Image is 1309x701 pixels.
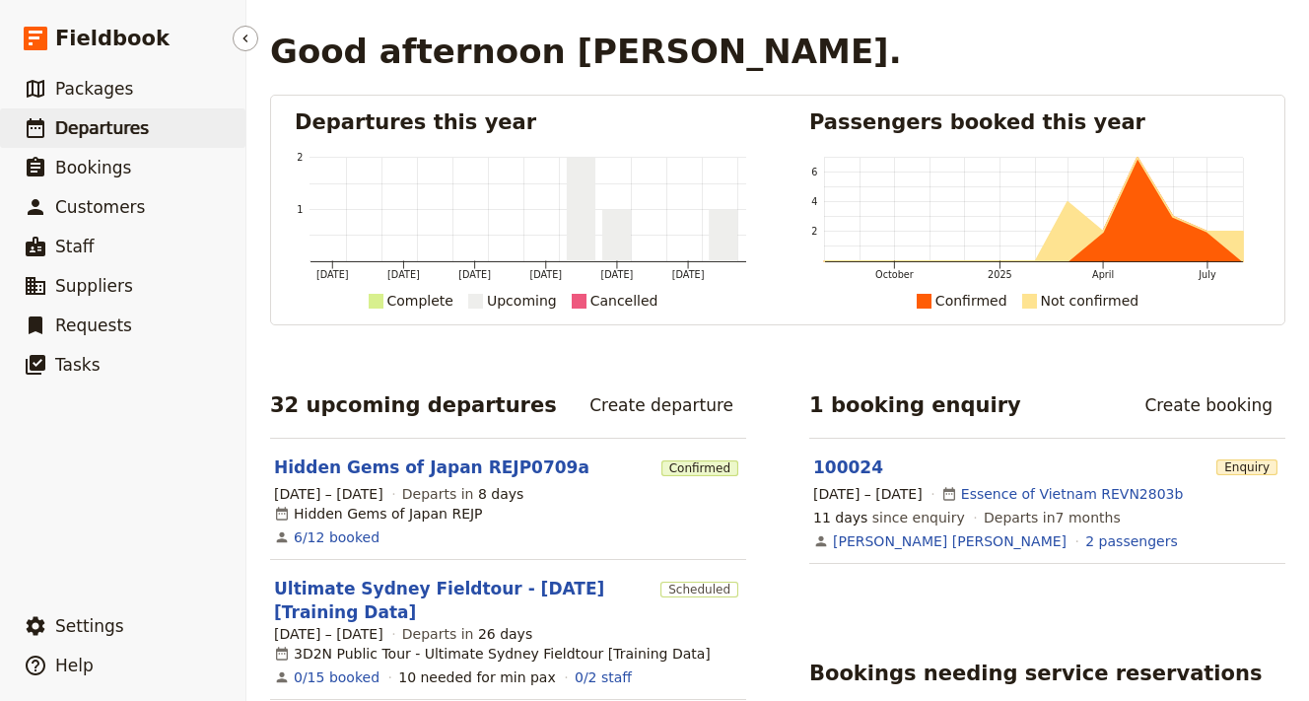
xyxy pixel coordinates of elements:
[294,527,379,547] a: View the bookings for this departure
[875,269,914,280] tspan: October
[813,484,923,504] span: [DATE] – [DATE]
[270,390,557,420] h2: 32 upcoming departures
[274,504,483,524] div: Hidden Gems of Japan REJP
[988,269,1012,280] tspan: 2025
[402,624,532,644] span: Departs in
[55,79,133,99] span: Packages
[55,118,149,138] span: Departures
[672,269,705,280] tspan: [DATE]
[402,484,523,504] span: Departs in
[316,269,349,280] tspan: [DATE]
[55,158,131,177] span: Bookings
[274,644,711,664] div: 3D2N Public Tour - Ultimate Sydney Fieldtour [Training Data]
[530,269,563,280] tspan: [DATE]
[590,289,658,313] div: Cancelled
[661,460,738,476] span: Confirmed
[478,626,532,642] span: 26 days
[274,577,653,624] a: Ultimate Sydney Fieldtour - [DATE] [Training Data]
[813,508,965,527] span: since enquiry
[55,315,132,335] span: Requests
[458,269,491,280] tspan: [DATE]
[577,388,746,422] a: Create departure
[55,237,95,256] span: Staff
[55,616,124,636] span: Settings
[1216,459,1277,475] span: Enquiry
[233,26,258,51] button: Hide menu
[478,486,523,502] span: 8 days
[274,484,383,504] span: [DATE] – [DATE]
[55,24,170,53] span: Fieldbook
[961,484,1184,504] a: Essence of Vietnam REVN2803b
[297,152,303,163] tspan: 2
[55,656,94,675] span: Help
[811,226,817,237] tspan: 2
[575,667,632,687] a: 0/2 staff
[809,659,1262,688] h2: Bookings needing service reservations
[833,531,1067,551] a: [PERSON_NAME] [PERSON_NAME]
[601,269,634,280] tspan: [DATE]
[274,624,383,644] span: [DATE] – [DATE]
[813,457,883,477] a: 100024
[1092,269,1114,280] tspan: April
[387,269,420,280] tspan: [DATE]
[295,107,746,137] h2: Departures this year
[809,390,1021,420] h2: 1 booking enquiry
[1132,388,1285,422] a: Create booking
[398,667,556,687] div: 10 needed for min pax
[387,289,453,313] div: Complete
[660,582,738,597] span: Scheduled
[811,196,817,207] tspan: 4
[935,289,1007,313] div: Confirmed
[1041,289,1139,313] div: Not confirmed
[274,456,589,479] a: Hidden Gems of Japan REJP0709a
[294,667,379,687] a: View the bookings for this departure
[297,204,303,215] tspan: 1
[270,32,902,71] h1: Good afternoon [PERSON_NAME].
[813,510,867,526] span: 11 days
[811,167,817,177] tspan: 6
[809,107,1261,137] h2: Passengers booked this year
[55,276,133,296] span: Suppliers
[1085,531,1177,551] a: View the passengers for this booking
[55,355,101,375] span: Tasks
[984,508,1121,527] span: Departs in 7 months
[55,197,145,217] span: Customers
[487,289,557,313] div: Upcoming
[1199,269,1217,280] tspan: July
